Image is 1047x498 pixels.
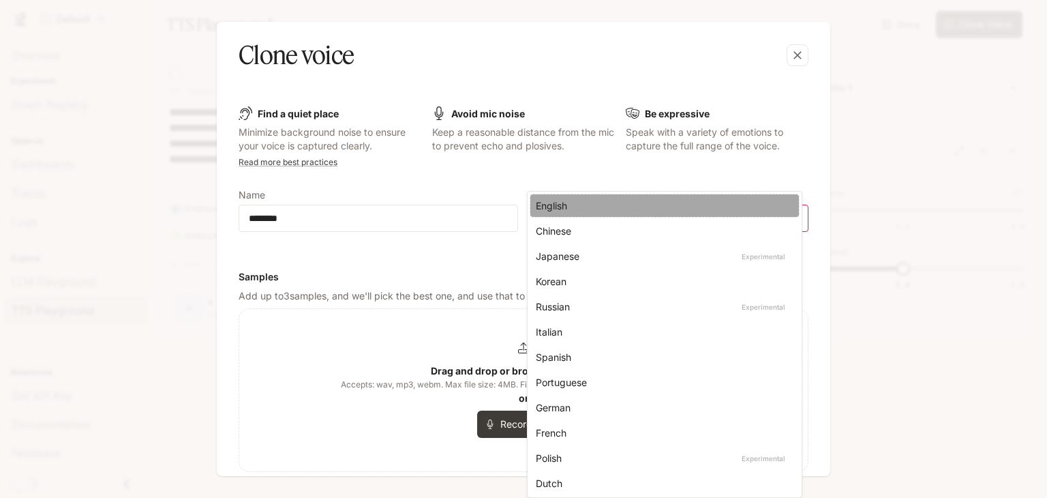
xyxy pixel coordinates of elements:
div: German [536,400,788,415]
div: French [536,426,788,440]
div: Chinese [536,224,788,238]
div: English [536,199,788,213]
div: Portuguese [536,375,788,390]
div: Spanish [536,350,788,364]
div: Italian [536,325,788,339]
div: Russian [536,299,788,314]
p: Experimental [739,452,788,465]
div: Dutch [536,476,788,490]
div: Japanese [536,249,788,263]
div: Polish [536,451,788,465]
p: Experimental [739,250,788,263]
div: Korean [536,274,788,289]
p: Experimental [739,301,788,313]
